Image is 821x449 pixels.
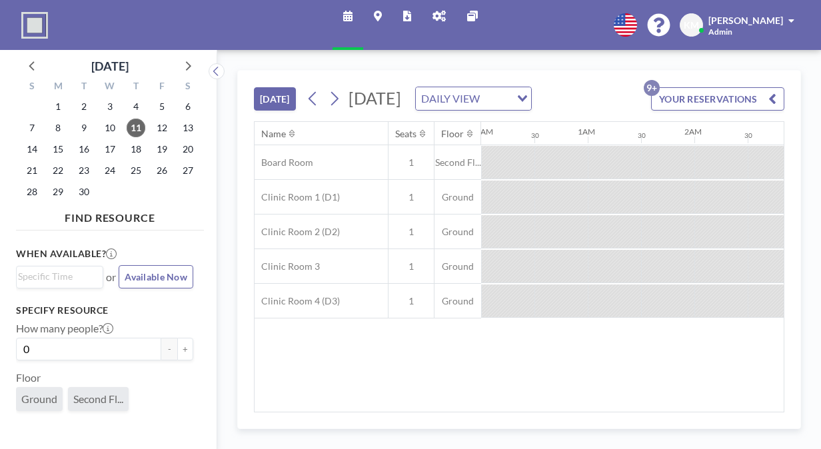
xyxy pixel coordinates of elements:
span: Admin [708,27,732,37]
p: 9+ [644,80,660,96]
span: Friday, September 12, 2025 [153,119,171,137]
span: Ground [434,260,481,272]
div: Search for option [416,87,531,110]
span: Monday, September 22, 2025 [49,161,67,180]
span: Monday, September 8, 2025 [49,119,67,137]
span: Friday, September 19, 2025 [153,140,171,159]
label: Floor [16,371,41,384]
span: Tuesday, September 9, 2025 [75,119,93,137]
span: Second Fl... [73,392,123,406]
div: Search for option [17,266,103,286]
label: How many people? [16,322,113,335]
span: Wednesday, September 10, 2025 [101,119,119,137]
label: Type [16,422,38,435]
span: Saturday, September 13, 2025 [179,119,197,137]
img: organization-logo [21,12,48,39]
span: Wednesday, September 17, 2025 [101,140,119,159]
h3: Specify resource [16,304,193,316]
input: Search for option [18,269,95,284]
div: F [149,79,175,96]
span: Saturday, September 6, 2025 [179,97,197,116]
span: Sunday, September 14, 2025 [23,140,41,159]
span: Wednesday, September 24, 2025 [101,161,119,180]
div: [DATE] [91,57,129,75]
span: 1 [389,295,434,307]
div: 1AM [578,127,595,137]
span: Ground [434,191,481,203]
div: M [45,79,71,96]
div: S [19,79,45,96]
div: T [71,79,97,96]
span: DAILY VIEW [418,90,482,107]
span: Monday, September 29, 2025 [49,183,67,201]
span: 1 [389,157,434,169]
div: T [123,79,149,96]
h4: FIND RESOURCE [16,206,204,224]
span: Tuesday, September 2, 2025 [75,97,93,116]
span: 1 [389,226,434,238]
button: [DATE] [254,87,296,111]
span: or [106,270,116,284]
span: Sunday, September 21, 2025 [23,161,41,180]
span: Thursday, September 11, 2025 [127,119,145,137]
span: Friday, September 26, 2025 [153,161,171,180]
span: Monday, September 15, 2025 [49,140,67,159]
span: Thursday, September 18, 2025 [127,140,145,159]
span: Wednesday, September 3, 2025 [101,97,119,116]
span: Thursday, September 25, 2025 [127,161,145,180]
span: [PERSON_NAME] [708,15,783,26]
span: Tuesday, September 23, 2025 [75,161,93,180]
span: Ground [434,226,481,238]
span: Clinic Room 3 [255,260,320,272]
div: 30 [638,131,646,140]
input: Search for option [484,90,509,107]
div: 30 [531,131,539,140]
span: Ground [21,392,57,406]
span: Tuesday, September 16, 2025 [75,140,93,159]
div: S [175,79,201,96]
div: 2AM [684,127,702,137]
div: Name [261,128,286,140]
span: Available Now [125,271,187,282]
span: Tuesday, September 30, 2025 [75,183,93,201]
span: Clinic Room 1 (D1) [255,191,340,203]
span: Saturday, September 27, 2025 [179,161,197,180]
span: Sunday, September 7, 2025 [23,119,41,137]
div: W [97,79,123,96]
span: Friday, September 5, 2025 [153,97,171,116]
div: 12AM [471,127,493,137]
span: Thursday, September 4, 2025 [127,97,145,116]
div: 30 [744,131,752,140]
span: Second Fl... [434,157,481,169]
button: Available Now [119,265,193,288]
span: Sunday, September 28, 2025 [23,183,41,201]
div: Floor [441,128,464,140]
span: [DATE] [349,88,401,108]
span: Ground [434,295,481,307]
span: Saturday, September 20, 2025 [179,140,197,159]
span: Clinic Room 2 (D2) [255,226,340,238]
button: YOUR RESERVATIONS9+ [651,87,784,111]
span: Board Room [255,157,313,169]
div: Seats [395,128,416,140]
span: 1 [389,191,434,203]
span: 1 [389,260,434,272]
span: KM [684,19,699,31]
button: - [161,338,177,360]
span: Monday, September 1, 2025 [49,97,67,116]
button: + [177,338,193,360]
span: Clinic Room 4 (D3) [255,295,340,307]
